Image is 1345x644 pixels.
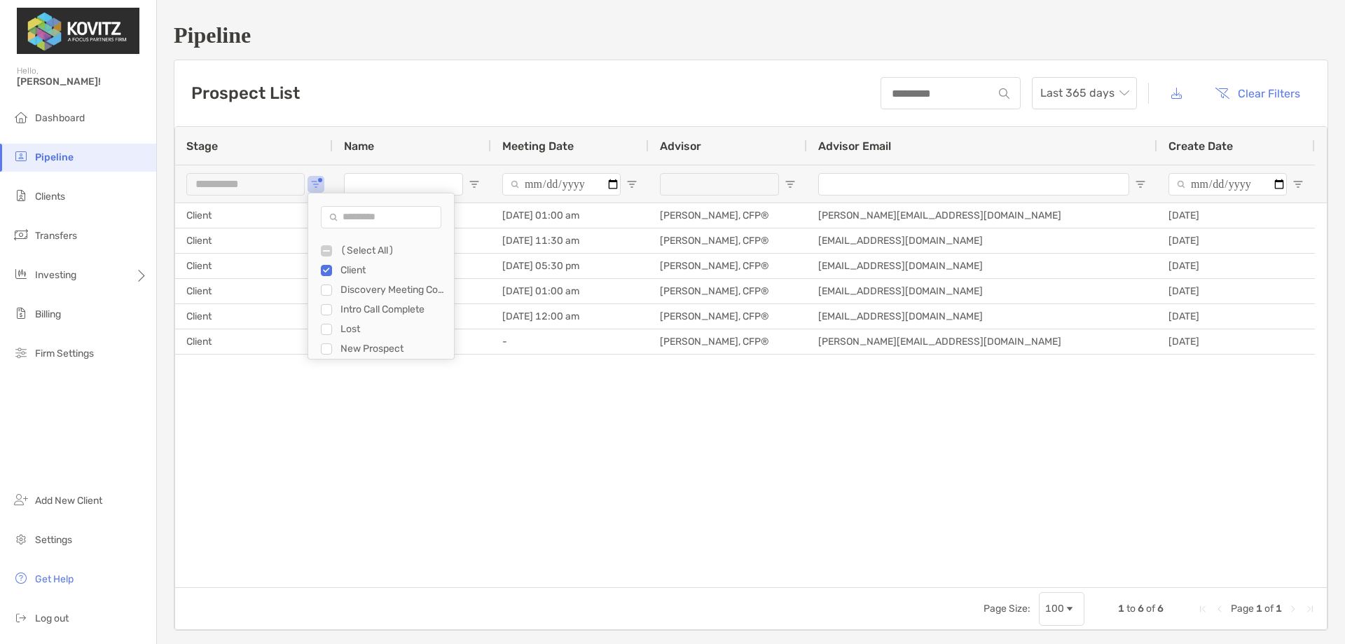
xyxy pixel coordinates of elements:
[35,269,76,281] span: Investing
[1040,78,1129,109] span: Last 365 days
[35,151,74,163] span: Pipeline
[1276,603,1282,615] span: 1
[807,279,1157,303] div: [EMAIL_ADDRESS][DOMAIN_NAME]
[1045,603,1064,615] div: 100
[491,203,649,228] div: [DATE] 01:00 am
[502,173,621,196] input: Meeting Date Filter Input
[175,203,333,228] div: Client
[1126,603,1136,615] span: to
[13,187,29,204] img: clients icon
[35,112,85,124] span: Dashboard
[491,329,649,354] div: -
[340,303,446,315] div: Intro Call Complete
[649,254,807,278] div: [PERSON_NAME], CFP®
[1157,304,1315,329] div: [DATE]
[660,139,701,153] span: Advisor
[984,603,1030,615] div: Page Size:
[13,266,29,282] img: investing icon
[17,76,148,88] span: [PERSON_NAME]!
[310,179,322,190] button: Open Filter Menu
[807,203,1157,228] div: [PERSON_NAME][EMAIL_ADDRESS][DOMAIN_NAME]
[35,534,72,546] span: Settings
[1231,603,1254,615] span: Page
[191,83,300,103] h3: Prospect List
[13,570,29,587] img: get-help icon
[175,304,333,329] div: Client
[491,304,649,329] div: [DATE] 12:00 am
[1157,329,1315,354] div: [DATE]
[13,609,29,626] img: logout icon
[340,245,446,256] div: (Select All)
[13,530,29,547] img: settings icon
[1264,603,1274,615] span: of
[340,264,446,276] div: Client
[807,254,1157,278] div: [EMAIL_ADDRESS][DOMAIN_NAME]
[321,206,441,228] input: Search filter values
[35,495,102,507] span: Add New Client
[818,139,891,153] span: Advisor Email
[649,228,807,253] div: [PERSON_NAME], CFP®
[491,254,649,278] div: [DATE] 05:30 pm
[35,230,77,242] span: Transfers
[308,241,454,378] div: Filter List
[1138,603,1144,615] span: 6
[649,279,807,303] div: [PERSON_NAME], CFP®
[1157,279,1315,303] div: [DATE]
[344,139,374,153] span: Name
[469,179,480,190] button: Open Filter Menu
[626,179,637,190] button: Open Filter Menu
[344,173,463,196] input: Name Filter Input
[502,139,574,153] span: Meeting Date
[13,344,29,361] img: firm-settings icon
[13,491,29,508] img: add_new_client icon
[340,284,446,296] div: Discovery Meeting Complete
[13,226,29,243] img: transfers icon
[1146,603,1155,615] span: of
[785,179,796,190] button: Open Filter Menu
[340,323,446,335] div: Lost
[1157,603,1164,615] span: 6
[649,203,807,228] div: [PERSON_NAME], CFP®
[35,348,94,359] span: Firm Settings
[1214,603,1225,615] div: Previous Page
[807,304,1157,329] div: [EMAIL_ADDRESS][DOMAIN_NAME]
[1204,78,1311,109] button: Clear Filters
[308,193,455,359] div: Column Filter
[649,304,807,329] div: [PERSON_NAME], CFP®
[1039,592,1084,626] div: Page Size
[35,612,69,624] span: Log out
[1256,603,1262,615] span: 1
[1118,603,1124,615] span: 1
[1197,603,1208,615] div: First Page
[818,173,1129,196] input: Advisor Email Filter Input
[13,148,29,165] img: pipeline icon
[186,139,218,153] span: Stage
[807,228,1157,253] div: [EMAIL_ADDRESS][DOMAIN_NAME]
[175,254,333,278] div: Client
[1157,203,1315,228] div: [DATE]
[175,279,333,303] div: Client
[1292,179,1304,190] button: Open Filter Menu
[175,228,333,253] div: Client
[35,573,74,585] span: Get Help
[35,308,61,320] span: Billing
[17,6,139,56] img: Zoe Logo
[340,343,446,355] div: New Prospect
[1168,173,1287,196] input: Create Date Filter Input
[807,329,1157,354] div: [PERSON_NAME][EMAIL_ADDRESS][DOMAIN_NAME]
[491,279,649,303] div: [DATE] 01:00 am
[649,329,807,354] div: [PERSON_NAME], CFP®
[35,191,65,203] span: Clients
[999,88,1009,99] img: input icon
[13,305,29,322] img: billing icon
[13,109,29,125] img: dashboard icon
[491,228,649,253] div: [DATE] 11:30 am
[1135,179,1146,190] button: Open Filter Menu
[174,22,1328,48] h1: Pipeline
[1157,254,1315,278] div: [DATE]
[175,329,333,354] div: Client
[1288,603,1299,615] div: Next Page
[1168,139,1233,153] span: Create Date
[1304,603,1316,615] div: Last Page
[1157,228,1315,253] div: [DATE]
